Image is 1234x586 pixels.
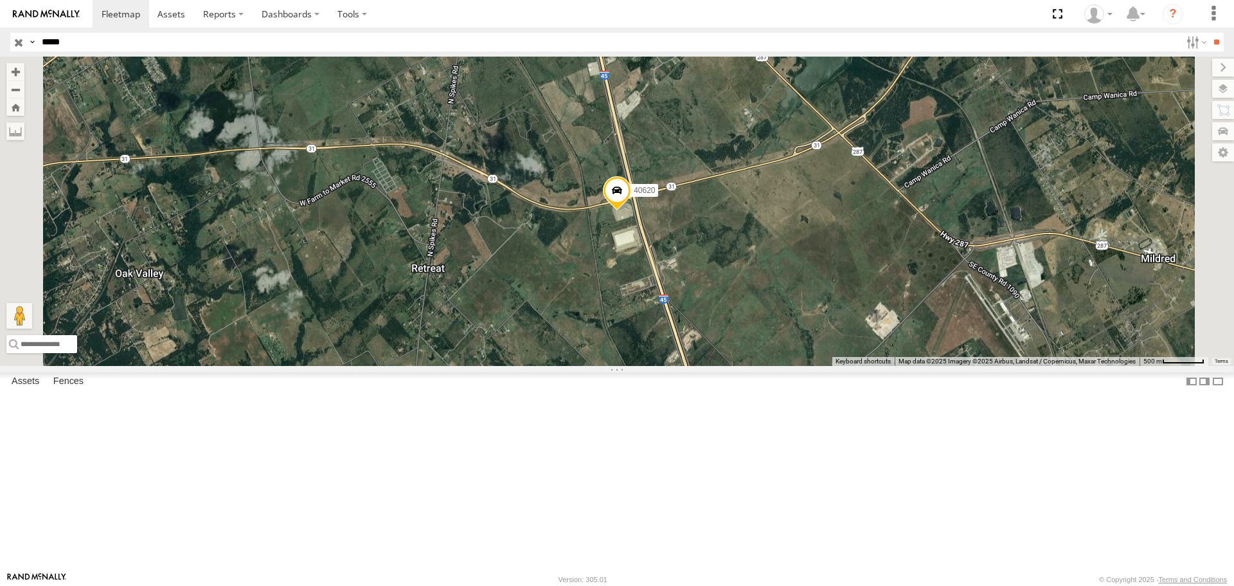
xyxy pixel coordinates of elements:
label: Hide Summary Table [1212,372,1224,391]
a: Terms [1215,358,1228,363]
label: Search Filter Options [1181,33,1209,51]
label: Search Query [27,33,37,51]
button: Map Scale: 500 m per 62 pixels [1140,357,1208,366]
span: Map data ©2025 Imagery ©2025 Airbus, Landsat / Copernicus, Maxar Technologies [899,358,1136,365]
button: Zoom in [6,63,24,80]
div: Aurora Salinas [1080,5,1117,24]
label: Dock Summary Table to the Left [1185,372,1198,391]
i: ? [1163,4,1183,24]
span: 500 m [1143,358,1162,365]
a: Terms and Conditions [1159,576,1227,583]
label: Measure [6,122,24,140]
label: Dock Summary Table to the Right [1198,372,1211,391]
div: Version: 305.01 [559,576,607,583]
button: Drag Pegman onto the map to open Street View [6,303,32,329]
img: rand-logo.svg [13,10,80,19]
label: Map Settings [1212,143,1234,161]
div: © Copyright 2025 - [1099,576,1227,583]
span: 40620 [634,187,655,196]
label: Fences [47,373,90,391]
label: Assets [5,373,46,391]
a: Visit our Website [7,573,66,586]
button: Keyboard shortcuts [836,357,891,366]
button: Zoom out [6,80,24,98]
button: Zoom Home [6,98,24,116]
